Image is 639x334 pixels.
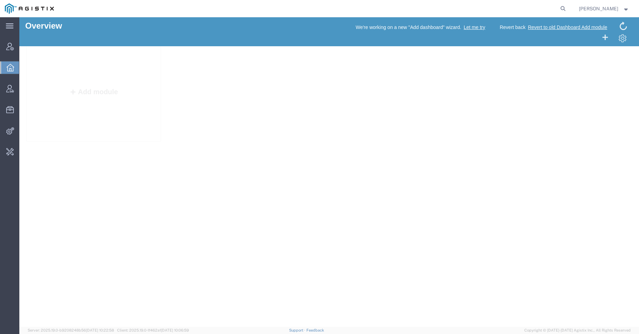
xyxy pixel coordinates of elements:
[161,328,189,332] span: [DATE] 10:06:59
[524,327,631,333] span: Copyright © [DATE]-[DATE] Agistix Inc., All Rights Reserved
[117,328,189,332] span: Client: 2025.19.0-1f462a1
[28,328,114,332] span: Server: 2025.19.0-b9208248b56
[306,328,324,332] a: Feedback
[48,71,101,78] button: Add module
[5,3,54,14] img: logo
[86,328,114,332] span: [DATE] 10:22:58
[579,4,630,13] button: [PERSON_NAME]
[579,5,618,12] span: Yaroslav Kernytskyi
[19,17,639,327] iframe: FS Legacy Container
[289,328,306,332] a: Support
